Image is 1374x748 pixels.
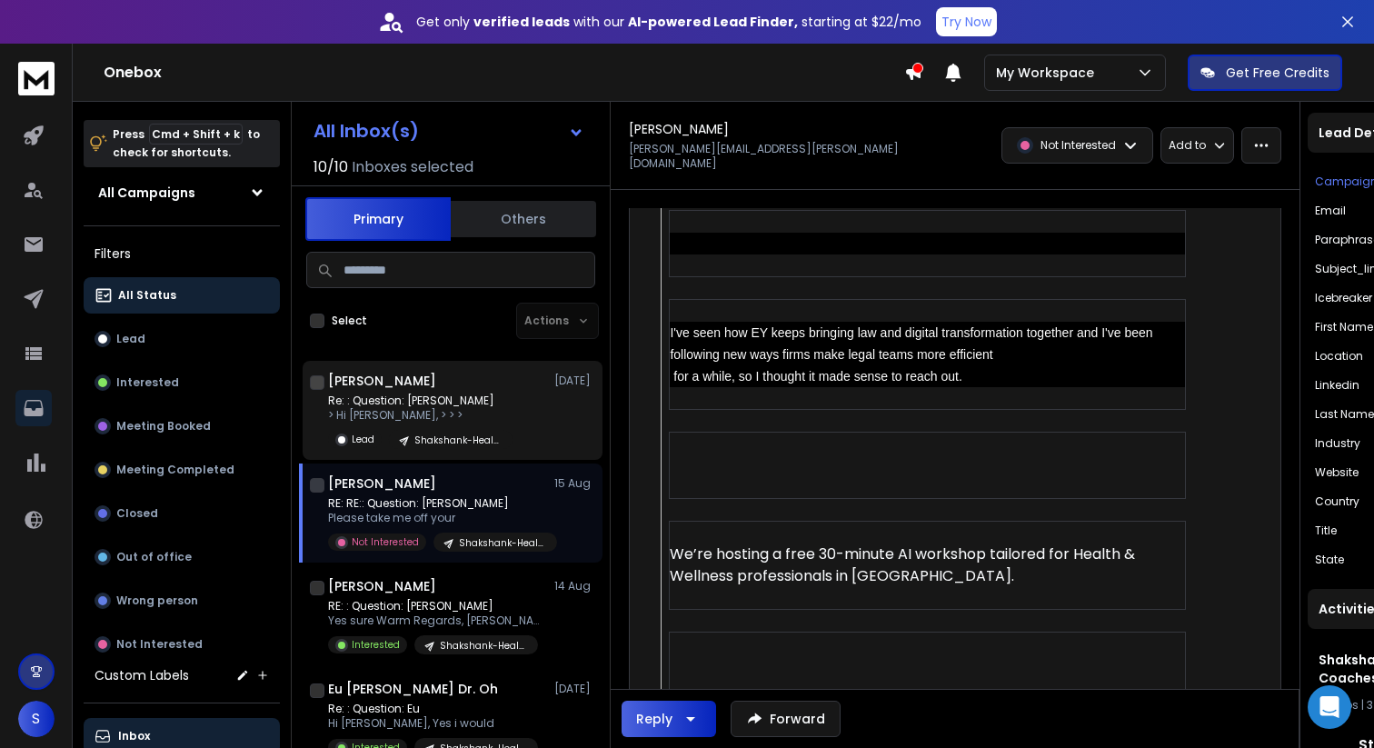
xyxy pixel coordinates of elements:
[113,125,260,162] p: Press to check for shortcuts.
[1040,138,1116,153] p: Not Interested
[352,638,400,652] p: Interested
[328,474,436,493] h1: [PERSON_NAME]
[305,197,451,241] button: Primary
[116,506,158,521] p: Closed
[636,710,672,728] div: Reply
[554,476,595,491] p: 15 Aug
[440,639,527,653] p: Shakshank-Health & Wellness Coaches-[GEOGRAPHIC_DATA]
[328,702,538,716] p: Re: : Question: Eu
[996,64,1101,82] p: My Workspace
[936,7,997,36] button: Try Now
[84,495,280,532] button: Closed
[1315,436,1360,451] p: industry
[414,434,502,447] p: Shakshank-Health & Wellness Coaches-[GEOGRAPHIC_DATA]
[328,372,436,390] h1: [PERSON_NAME]
[328,599,546,613] p: RE: : Question: [PERSON_NAME]
[332,314,367,328] label: Select
[1308,685,1351,729] div: Open Intercom Messenger
[84,175,280,211] button: All Campaigns
[328,716,538,731] p: Hi [PERSON_NAME], Yes i would
[84,583,280,619] button: Wrong person
[116,332,145,346] p: Lead
[628,13,798,31] strong: AI-powered Lead Finder,
[622,701,716,737] button: Reply
[84,408,280,444] button: Meeting Booked
[18,701,55,737] button: S
[1169,138,1206,153] p: Add to
[18,62,55,95] img: logo
[352,156,473,178] h3: Inboxes selected
[328,511,546,525] p: Please take me off your
[95,666,189,684] h3: Custom Labels
[328,613,546,628] p: Yes sure Warm Regards, [PERSON_NAME]
[352,535,419,549] p: Not Interested
[1315,320,1373,334] p: First Name
[554,374,595,388] p: [DATE]
[98,184,195,202] h1: All Campaigns
[84,277,280,314] button: All Status
[731,701,841,737] button: Forward
[941,13,991,31] p: Try Now
[629,120,729,138] h1: [PERSON_NAME]
[104,62,904,84] h1: Onebox
[1226,64,1329,82] p: Get Free Credits
[1315,204,1346,218] p: Email
[116,637,203,652] p: Not Interested
[1315,465,1359,480] p: website
[352,433,374,446] p: Lead
[328,680,498,698] h1: Eu [PERSON_NAME] Dr. Oh
[84,452,280,488] button: Meeting Completed
[1188,55,1342,91] button: Get Free Credits
[459,536,546,550] p: Shakshank-Health & Wellness Coaches-[GEOGRAPHIC_DATA]
[1315,553,1344,567] p: state
[84,241,280,266] h3: Filters
[84,321,280,357] button: Lead
[670,544,1185,587] p: We’re hosting a free 30-minute AI workshop tailored for Health & Wellness professionals in [GEOGR...
[116,463,234,477] p: Meeting Completed
[314,122,419,140] h1: All Inbox(s)
[116,419,211,434] p: Meeting Booked
[1315,524,1337,538] p: title
[314,156,348,178] span: 10 / 10
[473,13,570,31] strong: verified leads
[1315,494,1359,509] p: country
[1315,407,1374,422] p: Last Name
[1315,349,1363,364] p: location
[554,682,595,696] p: [DATE]
[1315,291,1372,305] p: icebreaker
[670,325,1156,384] span: I've seen how EY keeps bringing law and digital transformation together and I've been following n...
[416,13,921,31] p: Get only with our starting at $22/mo
[451,199,596,239] button: Others
[84,626,280,663] button: Not Interested
[84,364,280,401] button: Interested
[118,729,150,743] p: Inbox
[118,288,176,303] p: All Status
[116,593,198,608] p: Wrong person
[84,539,280,575] button: Out of office
[328,577,436,595] h1: [PERSON_NAME]
[554,579,595,593] p: 14 Aug
[1315,378,1359,393] p: linkedin
[328,496,546,511] p: RE: RE:: Question: [PERSON_NAME]
[116,550,192,564] p: Out of office
[328,408,513,423] p: > Hi [PERSON_NAME], > > >
[149,124,243,145] span: Cmd + Shift + k
[328,394,513,408] p: Re: : Question: [PERSON_NAME]
[116,375,179,390] p: Interested
[299,113,599,149] button: All Inbox(s)
[629,142,950,171] p: [PERSON_NAME][EMAIL_ADDRESS][PERSON_NAME][DOMAIN_NAME]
